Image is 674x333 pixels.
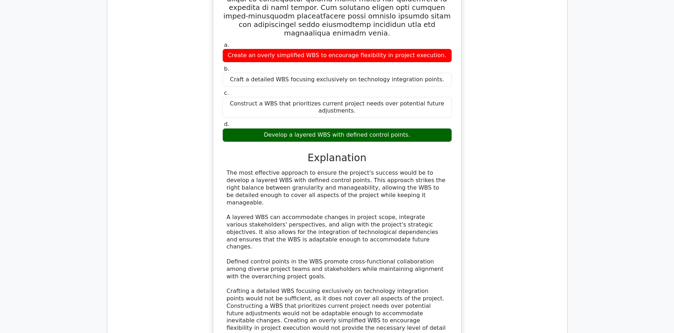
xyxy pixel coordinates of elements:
span: d. [224,121,230,127]
div: Create an overly simplified WBS to encourage flexibility in project execution. [222,49,452,62]
div: Construct a WBS that prioritizes current project needs over potential future adjustments. [222,97,452,118]
span: a. [224,42,230,48]
div: Develop a layered WBS with defined control points. [222,128,452,142]
h3: Explanation [227,152,448,164]
span: c. [224,89,229,96]
div: Craft a detailed WBS focusing exclusively on technology integration points. [222,73,452,87]
span: b. [224,65,230,72]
